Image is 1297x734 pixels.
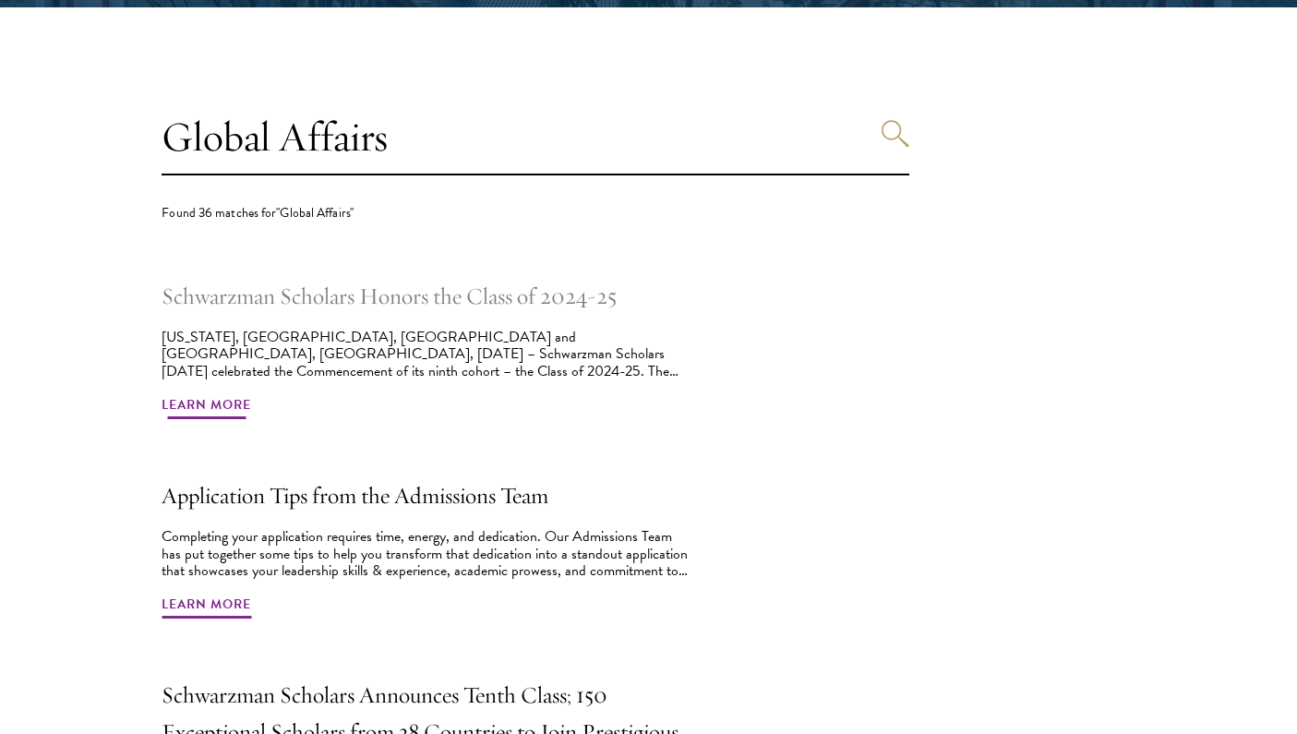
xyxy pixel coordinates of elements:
h2: Application Tips from the Admissions Team [162,477,692,514]
a: Schwarzman Scholars Honors the Class of 2024-25 [US_STATE], [GEOGRAPHIC_DATA], [GEOGRAPHIC_DATA] ... [162,278,692,422]
span: "Global Affairs" [276,203,354,223]
span: Learn More [162,593,251,621]
div: Found 36 matches for [162,203,909,223]
h2: Schwarzman Scholars Honors the Class of 2024-25 [162,278,692,315]
button: Search [882,120,909,148]
span: Learn More [162,393,251,422]
a: Application Tips from the Admissions Team Completing your application requires time, energy, and ... [162,477,692,621]
div: [US_STATE], [GEOGRAPHIC_DATA], [GEOGRAPHIC_DATA] and [GEOGRAPHIC_DATA], [GEOGRAPHIC_DATA], [DATE]... [162,329,692,379]
div: Completing your application requires time, energy, and dedication. Our Admissions Team has put to... [162,528,692,579]
input: Search [162,100,909,175]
